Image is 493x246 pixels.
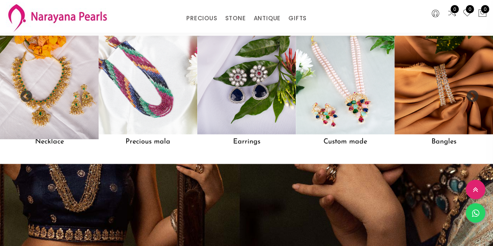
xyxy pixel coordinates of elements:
a: 0 [447,9,457,19]
img: Precious mala [99,35,197,134]
h5: Custom made [296,134,394,149]
button: Next [466,90,474,98]
h5: Earrings [197,134,296,149]
h5: Precious mala [99,134,197,149]
span: 0 [451,5,459,13]
span: 0 [481,5,489,13]
img: Bangles [394,35,493,134]
a: ANTIQUE [253,12,281,24]
a: 0 [463,9,472,19]
a: PRECIOUS [186,12,217,24]
img: Earrings [197,35,296,134]
button: Previous [19,90,27,98]
a: STONE [225,12,246,24]
h5: Bangles [394,134,493,149]
span: 0 [466,5,474,13]
a: GIFTS [288,12,307,24]
img: Custom made [296,35,394,134]
button: 0 [478,9,487,19]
